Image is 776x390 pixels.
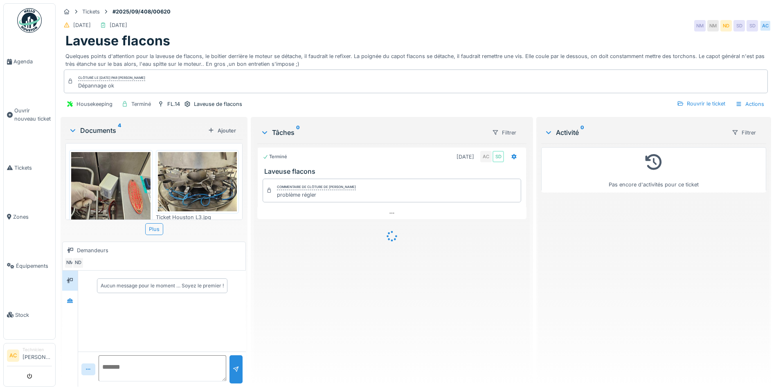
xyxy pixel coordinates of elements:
[145,223,163,235] div: Plus
[72,257,84,269] div: ND
[707,20,719,31] div: NM
[547,151,761,189] div: Pas encore d'activités pour ce ticket
[156,213,239,221] div: Ticket Houston L3.jpg
[14,107,52,122] span: Ouvrir nouveau ticket
[78,82,145,90] div: Dépannage ok
[694,20,706,31] div: NM
[674,98,729,109] div: Rouvrir le ticket
[296,128,300,137] sup: 0
[488,127,520,139] div: Filtrer
[16,262,52,270] span: Équipements
[69,126,205,135] div: Documents
[4,143,55,192] a: Tickets
[194,100,242,108] div: Laveuse de flacons
[457,153,474,161] div: [DATE]
[720,20,732,31] div: ND
[728,127,760,139] div: Filtrer
[580,128,584,137] sup: 0
[264,168,523,175] h3: Laveuse flacons
[78,75,145,81] div: Clôturé le [DATE] par [PERSON_NAME]
[73,21,91,29] div: [DATE]
[131,100,151,108] div: Terminé
[4,241,55,290] a: Équipements
[77,247,108,254] div: Demandeurs
[4,290,55,339] a: Stock
[13,213,52,221] span: Zones
[82,8,100,16] div: Tickets
[109,8,174,16] strong: #2025/09/408/00620
[544,128,725,137] div: Activité
[101,282,224,289] div: Aucun message pour le moment … Soyez le premier !
[4,192,55,241] a: Zones
[65,33,170,49] h1: Laveuse flacons
[277,184,356,190] div: Commentaire de clôture de [PERSON_NAME]
[7,350,19,362] li: AC
[13,58,52,65] span: Agenda
[14,164,52,172] span: Tickets
[4,37,55,86] a: Agenda
[76,100,112,108] div: Housekeeping
[118,126,121,135] sup: 4
[263,153,287,160] div: Terminé
[277,191,356,199] div: problème régler
[71,152,151,258] img: yr49o7ce701cgacxuvjqkzi9rhmv
[110,21,127,29] div: [DATE]
[732,98,768,110] div: Actions
[167,100,180,108] div: FL.14
[493,151,504,162] div: SD
[747,20,758,31] div: SD
[15,311,52,319] span: Stock
[22,347,52,353] div: Technicien
[64,257,76,269] div: NM
[261,128,485,137] div: Tâches
[4,86,55,143] a: Ouvrir nouveau ticket
[205,125,239,136] div: Ajouter
[480,151,492,162] div: AC
[22,347,52,364] li: [PERSON_NAME]
[760,20,771,31] div: AC
[65,49,766,68] div: Quelques points d'attention pour la laveuse de flacons, le boitier derrière le moteur se détache,...
[733,20,745,31] div: SD
[158,152,237,211] img: d0me3cl3ev8gug8w3ps8oj1mrmzd
[7,347,52,366] a: AC Technicien[PERSON_NAME]
[17,8,42,33] img: Badge_color-CXgf-gQk.svg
